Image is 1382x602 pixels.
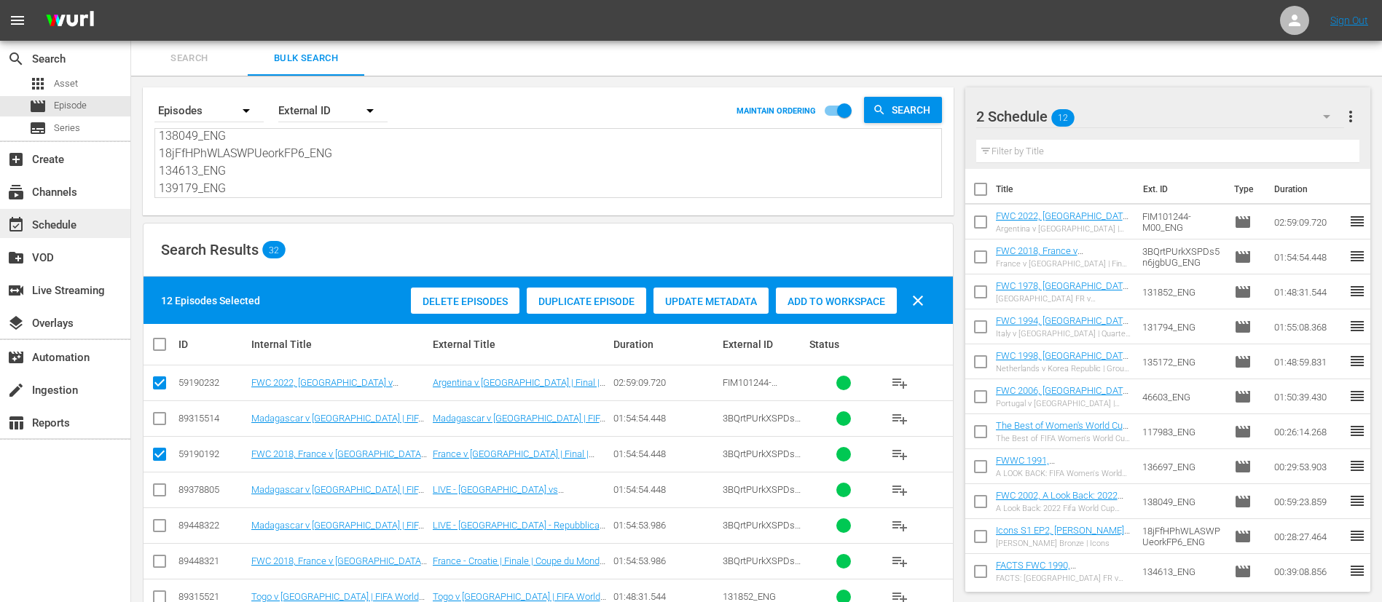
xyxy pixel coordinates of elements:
th: Duration [1265,169,1353,210]
div: 01:48:31.544 [613,591,718,602]
td: 00:29:53.903 [1268,449,1348,484]
div: Internal Title [251,338,428,350]
span: reorder [1348,317,1366,335]
td: 134613_ENG [1136,554,1228,589]
td: 00:39:08.856 [1268,554,1348,589]
span: reorder [1348,527,1366,544]
span: playlist_add [891,481,908,499]
a: FWC 1994, [GEOGRAPHIC_DATA] v [GEOGRAPHIC_DATA] (EN) [996,315,1131,337]
div: 89315514 [178,413,247,424]
a: Madagascar v [GEOGRAPHIC_DATA] | FIFA World Cup 26™ CAF Qualifiers (ES) [251,484,424,506]
span: Add to Workspace [776,296,897,307]
th: Ext. ID [1134,169,1225,210]
span: VOD [7,249,25,266]
span: playlist_add [891,374,908,392]
span: Bulk Search [256,50,356,67]
td: 01:50:39.430 [1268,379,1348,414]
span: Series [29,119,47,137]
div: 01:54:54.448 [613,413,718,424]
div: 01:54:53.986 [613,555,718,566]
span: Episode [1234,248,1252,266]
span: reorder [1348,282,1366,300]
td: 136697_ENG [1136,449,1228,484]
a: Madagascar v [GEOGRAPHIC_DATA] | FIFA World Cup 26™ CAF Qualifiers (IT) [251,520,424,542]
a: Icons S1 EP2, [PERSON_NAME] (EN) (Icons S1 EP2, [PERSON_NAME] (EN) (VARIANT)) [996,525,1130,569]
span: playlist_add [891,410,908,427]
span: Episode [1234,388,1252,405]
a: FWWC 1991, [GEOGRAPHIC_DATA] in [DATE] (EN) (FWWC 1991, [GEOGRAPHIC_DATA] in [DATE] (EN) (VARIANT)) [996,455,1123,510]
span: 3BQrtPUrkXSPDs5n6jgbUG_ENG [723,413,805,435]
td: 117983_ENG [1136,414,1228,449]
button: Duplicate Episode [527,288,646,314]
span: 131852_ENG [723,591,776,602]
a: FWC 2022, [GEOGRAPHIC_DATA] v [GEOGRAPHIC_DATA] (EN) [996,210,1131,232]
span: Series [54,121,80,135]
div: 12 Episodes Selected [161,293,260,308]
td: 3BQrtPUrkXSPDs5n6jgbUG_ENG [1136,239,1228,274]
div: Netherlands v Korea Republic | Group E | 1998 FIFA World Cup [GEOGRAPHIC_DATA]™ | Full Match Replay [996,364,1131,373]
button: playlist_add [882,401,917,436]
span: Episode [1234,493,1252,510]
span: Search [886,97,942,123]
textarea: FIM101244-M00_ENG 3BQrtPUrkXSPDs5n6jgbUG_ENG 131852_ENG 131794_ENG 135172_ENG 46603_ENG 117983_EN... [159,131,941,197]
span: Episode [1234,353,1252,371]
span: playlist_add [891,553,908,570]
button: more_vert [1342,99,1359,134]
span: reorder [1348,457,1366,475]
a: Madagascar v [GEOGRAPHIC_DATA] | FIFA World Cup 26™ CAF Qualifiers (EN) [251,413,424,435]
span: reorder [1348,422,1366,440]
div: Status [809,338,878,350]
div: The Best of FIFA Women's World Cup 2023 [996,434,1131,443]
span: reorder [1348,492,1366,510]
span: Asset [29,75,47,92]
td: 02:59:09.720 [1268,205,1348,239]
span: Update Metadata [653,296,769,307]
span: playlist_add [891,517,908,534]
div: France v [GEOGRAPHIC_DATA] | Final | 2018 FIFA World Cup Russia™ | Full Match Replay [996,259,1131,269]
div: 59190232 [178,377,247,388]
td: 01:48:31.544 [1268,274,1348,309]
button: clear [900,283,935,318]
div: A LOOK BACK: FIFA Women's World Cup China PR 1991™ [996,469,1131,478]
span: Search [7,50,25,68]
a: FWC 2022, [GEOGRAPHIC_DATA] v [GEOGRAPHIC_DATA] (EN) [251,377,398,399]
button: playlist_add [882,544,917,579]
span: more_vert [1342,108,1359,125]
div: 89448322 [178,520,247,531]
td: 01:55:08.368 [1268,309,1348,344]
div: 89378805 [178,484,247,495]
td: 00:28:27.464 [1268,519,1348,554]
span: Episode [1234,423,1252,440]
div: [GEOGRAPHIC_DATA] FR v [GEOGRAPHIC_DATA] | Second Round | 1978 FIFA World Cup [GEOGRAPHIC_DATA]™️... [996,294,1131,304]
a: Argentina v [GEOGRAPHIC_DATA] | Final | FIFA World Cup Qatar 2022™ | Full Match Replay [433,377,605,410]
div: External ID [723,338,806,350]
td: 131794_ENG [1136,309,1228,344]
div: [PERSON_NAME] Bronze | Icons [996,539,1131,548]
span: Automation [7,349,25,366]
div: Italy v [GEOGRAPHIC_DATA] | Quarter-finals | 1994 FIFA World Cup USA™ | Full Match Replay [996,329,1131,338]
span: Channels [7,183,25,201]
div: External Title [433,338,610,350]
div: A Look Back: 2022 Fifa World Cup [GEOGRAPHIC_DATA]™ [996,504,1131,513]
a: FWC 2018, France v [GEOGRAPHIC_DATA], Final - FMR (FR) [251,555,427,577]
a: FWC 1998, [GEOGRAPHIC_DATA] v [GEOGRAPHIC_DATA] (EN) [996,350,1131,372]
a: The Best of Women's World Cup 2023 (EN) [996,420,1128,442]
td: 01:54:54.448 [1268,239,1348,274]
span: Search [140,50,239,67]
td: 00:26:14.268 [1268,414,1348,449]
span: reorder [1348,387,1366,405]
a: FWC 2006, [GEOGRAPHIC_DATA] v [GEOGRAPHIC_DATA] (EN) [996,385,1131,407]
span: Episode [1234,283,1252,301]
a: FWC 1978, [GEOGRAPHIC_DATA] FR v [GEOGRAPHIC_DATA] (EN) [996,280,1131,302]
img: ans4CAIJ8jUAAAAAAAAAAAAAAAAAAAAAAAAgQb4GAAAAAAAAAAAAAAAAAAAAAAAAJMjXAAAAAAAAAAAAAAAAAAAAAAAAgAT5G... [35,4,105,38]
span: FIM101244-M00_ENG [723,377,777,399]
button: playlist_add [882,508,917,543]
div: Argentina v [GEOGRAPHIC_DATA] | Final | FIFA World Cup Qatar 2022™ | Full Match Replay [996,224,1131,234]
div: Portugal v [GEOGRAPHIC_DATA] | Semi-finals | 2006 FIFA World Cup [GEOGRAPHIC_DATA]™ | Full Match ... [996,399,1131,408]
span: reorder [1348,352,1366,370]
td: 01:48:59.831 [1268,344,1348,379]
div: FACTS: [GEOGRAPHIC_DATA] FR v [GEOGRAPHIC_DATA] | [GEOGRAPHIC_DATA] 90 [996,574,1131,583]
span: Episode [1234,213,1252,231]
a: Madagascar v [GEOGRAPHIC_DATA] | FIFA World Cup 26™ CAF Qualifiers [433,413,605,435]
span: Asset [54,76,78,91]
